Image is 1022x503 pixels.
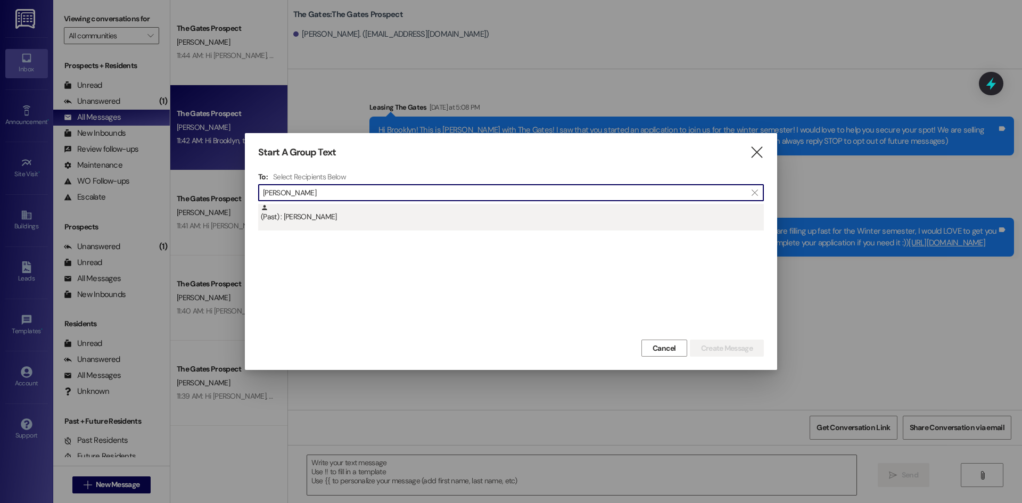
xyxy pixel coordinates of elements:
div: (Past) : [PERSON_NAME] [258,204,764,230]
button: Cancel [641,340,687,357]
i:  [749,147,764,158]
h3: To: [258,172,268,182]
button: Create Message [690,340,764,357]
span: Cancel [653,343,676,354]
h3: Start A Group Text [258,146,336,159]
h4: Select Recipients Below [273,172,346,182]
div: (Past) : [PERSON_NAME] [261,204,764,222]
button: Clear text [746,185,763,201]
input: Search for any contact or apartment [263,185,746,200]
span: Create Message [701,343,753,354]
i:  [752,188,757,197]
